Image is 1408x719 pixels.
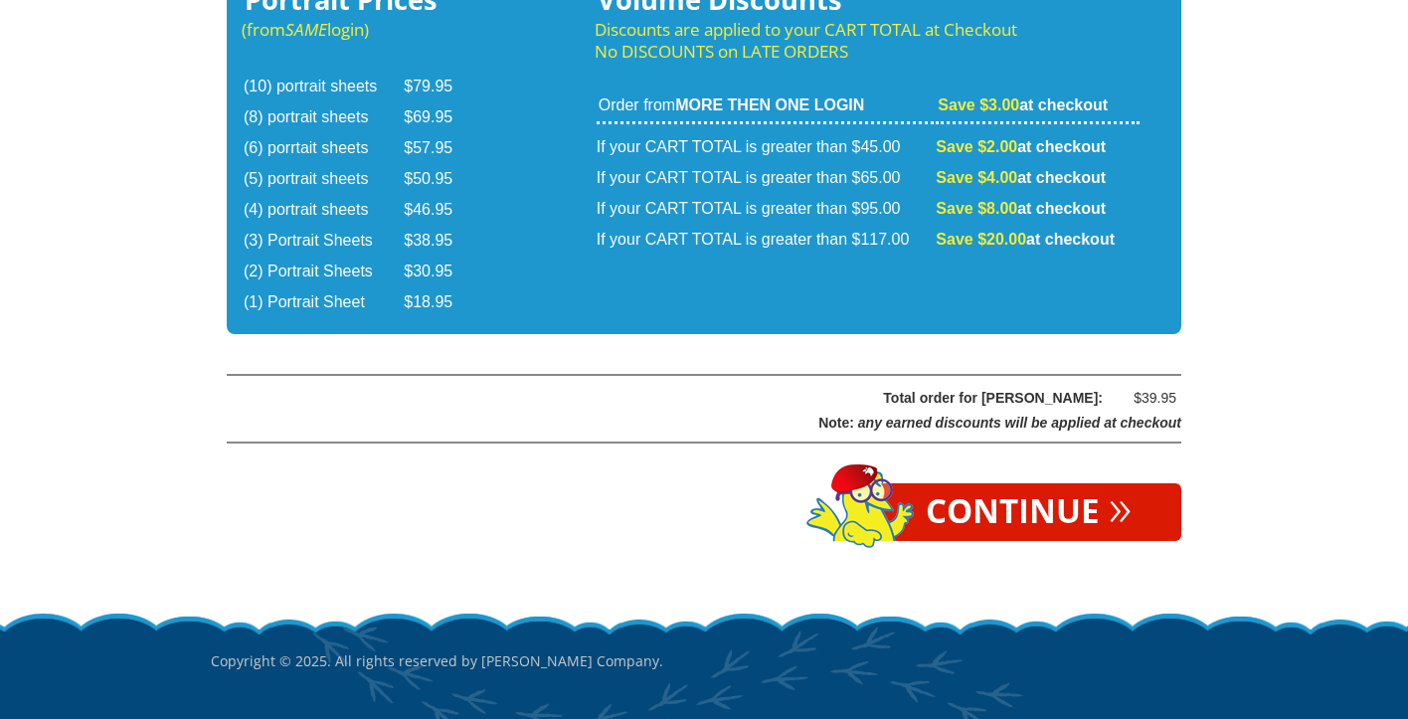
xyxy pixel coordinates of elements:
[1109,495,1132,517] span: »
[936,169,1106,186] strong: at checkout
[936,138,1017,155] span: Save $2.00
[597,164,935,193] td: If your CART TOTAL is greater than $65.00
[818,415,854,431] span: Note:
[277,386,1103,411] div: Total order for [PERSON_NAME]:
[936,169,1017,186] span: Save $4.00
[211,611,1197,712] p: Copyright © 2025. All rights reserved by [PERSON_NAME] Company.
[244,258,402,286] td: (2) Portrait Sheets
[244,73,402,101] td: (10) portrait sheets
[597,126,935,162] td: If your CART TOTAL is greater than $45.00
[936,231,1115,248] strong: at checkout
[404,165,477,194] td: $50.95
[242,19,479,41] p: (from login)
[936,231,1026,248] span: Save $20.00
[858,415,1181,431] span: any earned discounts will be applied at checkout
[244,196,402,225] td: (4) portrait sheets
[404,196,477,225] td: $46.95
[244,134,402,163] td: (6) porrtait sheets
[936,200,1106,217] strong: at checkout
[244,288,402,317] td: (1) Portrait Sheet
[938,96,1108,113] strong: at checkout
[285,18,327,41] em: SAME
[597,195,935,224] td: If your CART TOTAL is greater than $95.00
[876,483,1181,541] a: Continue»
[675,96,864,113] strong: MORE THEN ONE LOGIN
[404,227,477,256] td: $38.95
[597,226,935,255] td: If your CART TOTAL is greater than $117.00
[404,103,477,132] td: $69.95
[404,288,477,317] td: $18.95
[936,200,1017,217] span: Save $8.00
[1117,386,1176,411] div: $39.95
[597,94,935,124] td: Order from
[595,19,1142,63] p: Discounts are applied to your CART TOTAL at Checkout No DISCOUNTS on LATE ORDERS
[244,165,402,194] td: (5) portrait sheets
[244,227,402,256] td: (3) Portrait Sheets
[936,138,1106,155] strong: at checkout
[244,103,402,132] td: (8) portrait sheets
[404,73,477,101] td: $79.95
[404,258,477,286] td: $30.95
[404,134,477,163] td: $57.95
[938,96,1019,113] span: Save $3.00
